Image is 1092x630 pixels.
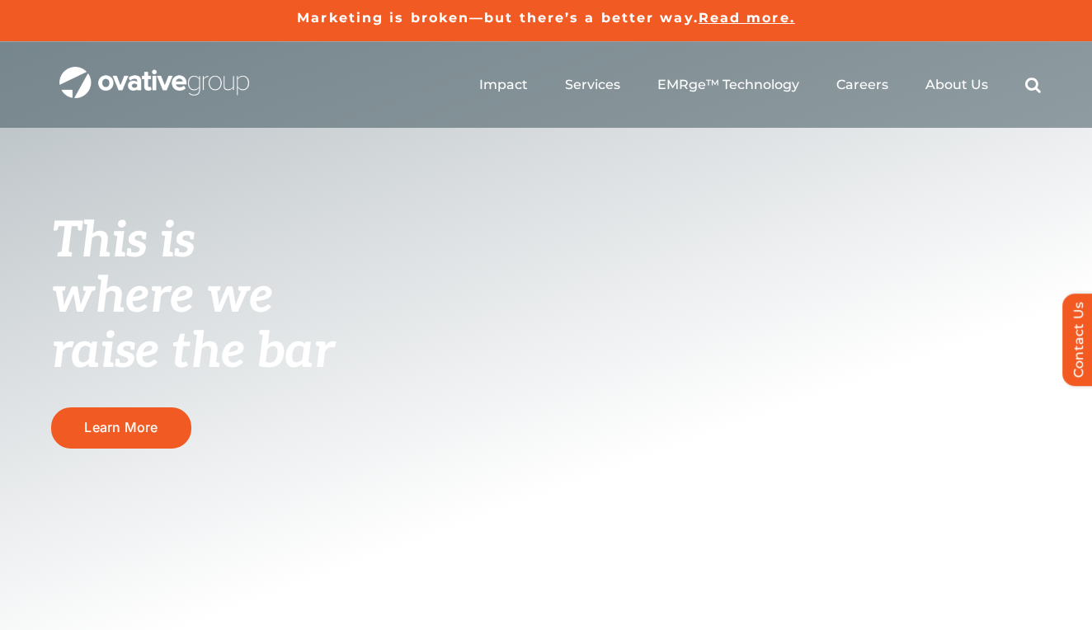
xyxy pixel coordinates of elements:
[51,407,191,448] a: Learn More
[297,10,699,26] a: Marketing is broken—but there’s a better way.
[51,267,334,382] span: where we raise the bar
[84,420,158,435] span: Learn More
[59,65,249,81] a: OG_Full_horizontal_WHT
[479,77,528,93] a: Impact
[657,77,799,93] a: EMRge™ Technology
[565,77,620,93] a: Services
[699,10,795,26] a: Read more.
[836,77,888,93] a: Careers
[51,212,195,271] span: This is
[1025,77,1041,93] a: Search
[479,59,1041,111] nav: Menu
[925,77,988,93] a: About Us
